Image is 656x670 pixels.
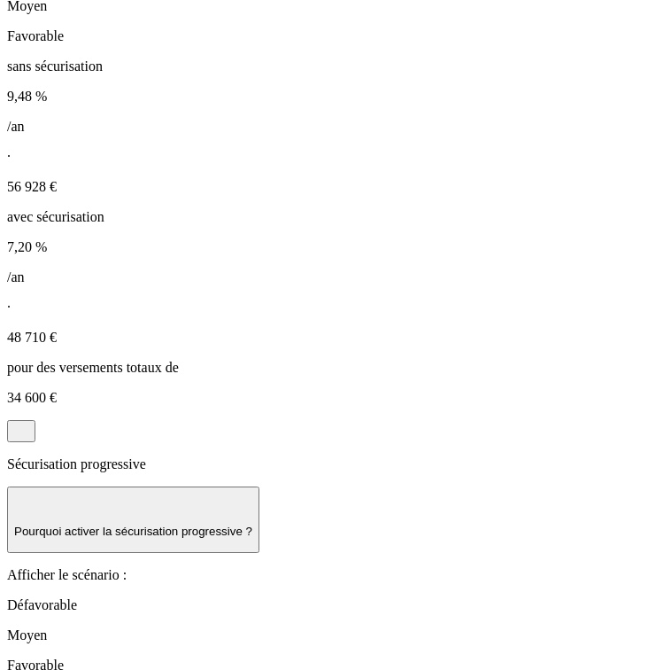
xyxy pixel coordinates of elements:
[7,487,259,553] button: Pourquoi activer la sécurisation progressive ?
[7,239,649,255] p: 7,20 %
[7,390,649,406] p: 34 600 €
[7,58,649,74] p: sans sécurisation
[7,597,649,613] p: Défavorable
[7,119,649,135] p: /an
[7,179,649,195] p: 56 928 €
[7,330,649,346] p: 48 710 €
[14,525,252,538] p: Pourquoi activer la sécurisation progressive ?
[7,89,649,105] p: 9,48 %
[7,627,649,643] p: Moyen
[7,567,649,583] p: Afficher le scénario :
[7,300,649,316] p: ·
[7,149,649,165] p: ·
[7,360,649,376] p: pour des versements totaux de
[7,28,649,44] p: Favorable
[7,456,649,472] p: Sécurisation progressive
[7,209,649,225] p: avec sécurisation
[7,269,649,285] p: /an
